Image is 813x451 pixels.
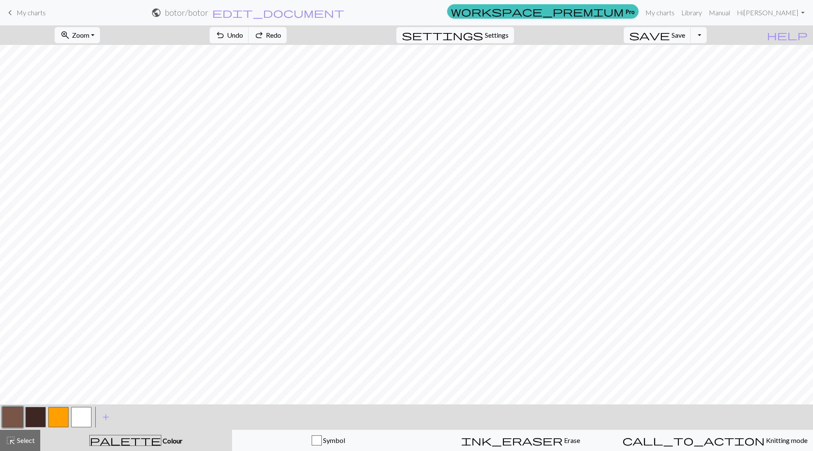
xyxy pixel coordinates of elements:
[60,29,70,41] span: zoom_in
[461,434,563,446] span: ink_eraser
[624,27,691,43] button: Save
[55,27,100,43] button: Zoom
[5,6,46,20] a: My charts
[16,436,35,444] span: Select
[485,30,509,40] span: Settings
[40,430,232,451] button: Colour
[101,411,111,423] span: add
[622,434,765,446] span: call_to_action
[90,434,161,446] span: palette
[254,29,264,41] span: redo
[165,8,208,17] h2: botor / botor
[563,436,580,444] span: Erase
[151,7,161,19] span: public
[5,7,15,19] span: keyboard_arrow_left
[266,31,281,39] span: Redo
[642,4,678,21] a: My charts
[396,27,514,43] button: SettingsSettings
[705,4,733,21] a: Manual
[161,437,183,445] span: Colour
[6,434,16,446] span: highlight_alt
[402,30,483,40] i: Settings
[232,430,425,451] button: Symbol
[451,6,624,17] span: workspace_premium
[765,436,807,444] span: Knitting mode
[72,31,89,39] span: Zoom
[210,27,249,43] button: Undo
[447,4,639,19] a: Pro
[227,31,243,39] span: Undo
[212,7,344,19] span: edit_document
[678,4,705,21] a: Library
[672,31,685,39] span: Save
[402,29,483,41] span: settings
[249,27,287,43] button: Redo
[424,430,617,451] button: Erase
[322,436,345,444] span: Symbol
[767,29,807,41] span: help
[629,29,670,41] span: save
[733,4,808,21] a: Hi[PERSON_NAME]
[215,29,225,41] span: undo
[17,8,46,17] span: My charts
[617,430,813,451] button: Knitting mode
